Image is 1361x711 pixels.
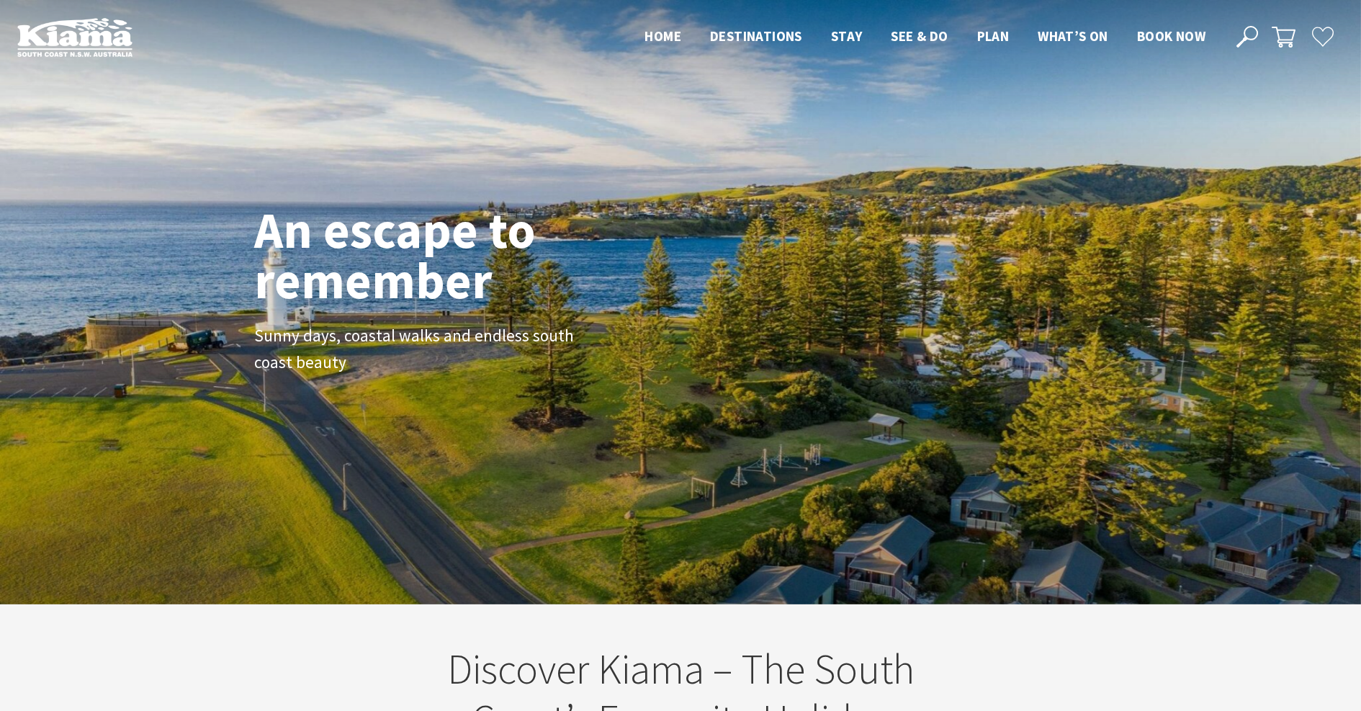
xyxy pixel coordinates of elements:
p: Sunny days, coastal walks and endless south coast beauty [254,323,578,377]
img: Kiama Logo [17,17,132,57]
h1: An escape to remember [254,205,650,306]
nav: Main Menu [630,25,1220,49]
span: Stay [831,27,863,45]
span: What’s On [1038,27,1108,45]
span: Book now [1137,27,1205,45]
span: See & Do [891,27,948,45]
span: Destinations [710,27,802,45]
span: Home [644,27,681,45]
span: Plan [977,27,1010,45]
